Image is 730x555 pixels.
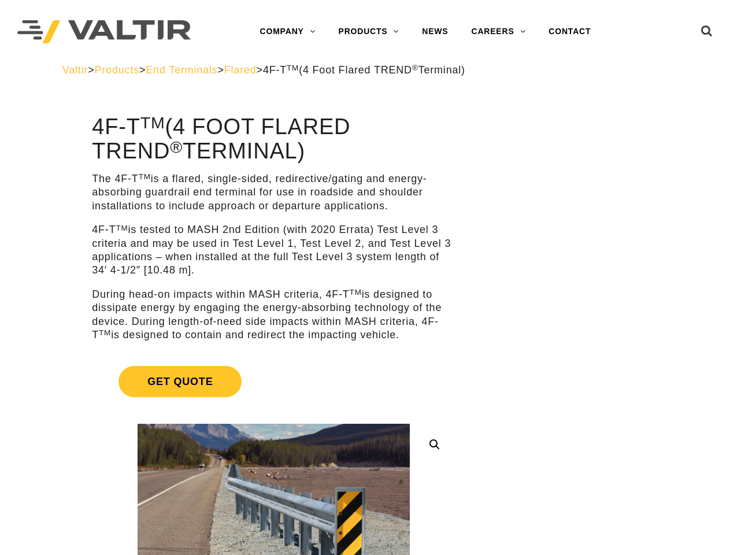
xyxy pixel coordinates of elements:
[140,113,165,132] sup: TM
[146,64,217,76] a: End Terminals
[350,288,362,297] sup: TM
[170,138,183,156] sup: ®
[224,64,257,76] a: Flared
[95,64,139,76] a: Products
[460,20,537,43] a: CAREERS
[118,366,242,397] span: Get Quote
[537,20,602,43] a: CONTACT
[92,223,455,277] p: 4F-T is tested to MASH 2nd Edition (with 2020 Errata) Test Level 3 criteria and may be used in Te...
[263,64,465,76] span: 4F-T (4 Foot Flared TREND Terminal)
[17,20,191,44] img: Valtir
[287,64,299,72] sup: TM
[116,224,128,232] sup: TM
[92,352,455,411] a: Get Quote
[99,328,111,337] sup: TM
[139,172,151,181] sup: TM
[92,288,455,342] p: During head-on impacts within MASH criteria, 4F-T is designed to dissipate energy by engaging the...
[412,64,418,72] sup: ®
[249,20,327,43] a: COMPANY
[327,20,411,43] a: PRODUCTS
[62,64,668,77] div: > > > >
[410,20,460,43] a: NEWS
[62,64,88,76] a: Valtir
[92,115,455,164] h1: 4F-T (4 Foot Flared TREND Terminal)
[92,172,455,213] p: The 4F-T is a flared, single-sided, redirective/gating and energy-absorbing guardrail end termina...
